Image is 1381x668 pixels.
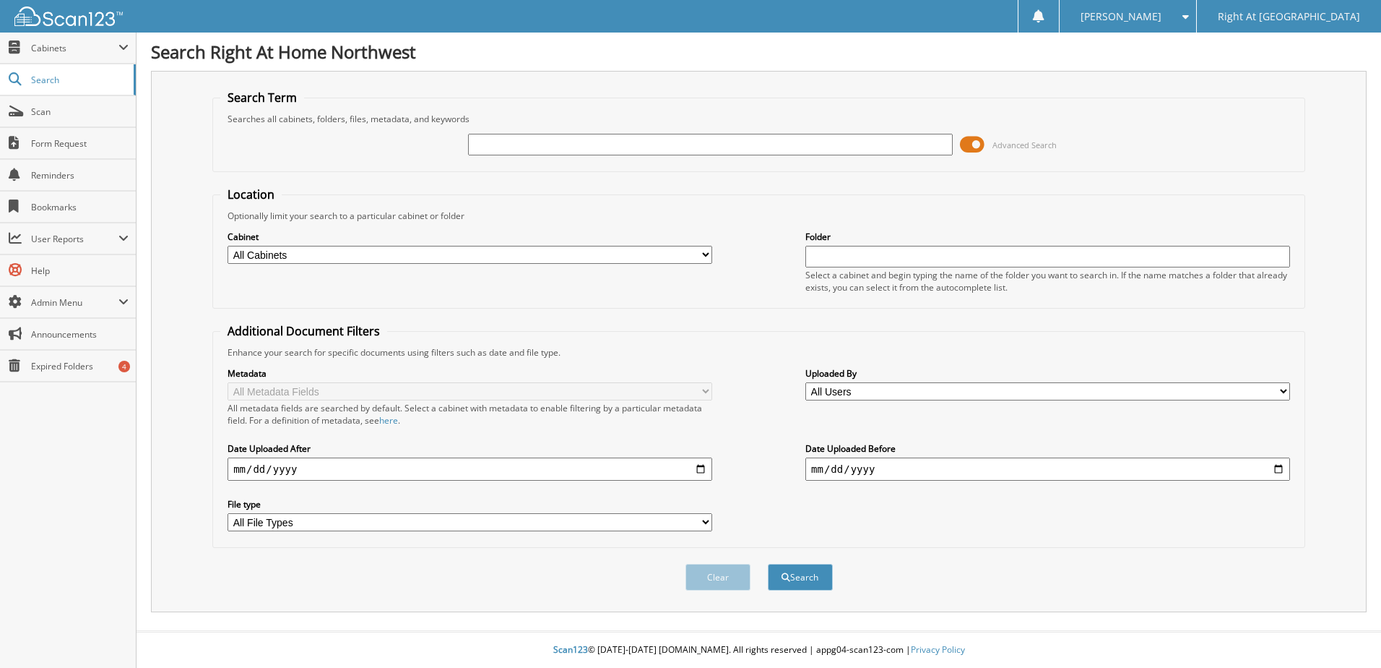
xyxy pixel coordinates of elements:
[220,323,387,339] legend: Additional Document Filters
[31,360,129,372] span: Expired Folders
[220,187,282,202] legend: Location
[228,458,712,481] input: start
[805,269,1290,294] div: Select a cabinet and begin typing the name of the folder you want to search in. If the name match...
[220,90,304,106] legend: Search Term
[31,233,118,245] span: User Reports
[228,442,712,455] label: Date Uploaded After
[228,231,712,243] label: Cabinet
[220,210,1297,222] div: Optionally limit your search to a particular cabinet or folder
[14,7,123,26] img: scan123-logo-white.svg
[31,137,129,150] span: Form Request
[911,643,965,656] a: Privacy Policy
[805,442,1290,455] label: Date Uploaded Before
[768,564,833,591] button: Search
[805,367,1290,380] label: Uploaded By
[31,201,129,213] span: Bookmarks
[1081,12,1161,21] span: [PERSON_NAME]
[31,328,129,341] span: Announcements
[31,169,129,181] span: Reminders
[1218,12,1360,21] span: Right At [GEOGRAPHIC_DATA]
[151,40,1367,64] h1: Search Right At Home Northwest
[553,643,588,656] span: Scan123
[228,498,712,510] label: File type
[805,231,1290,243] label: Folder
[31,265,129,277] span: Help
[1309,599,1381,668] iframe: Chat Widget
[805,458,1290,481] input: end
[228,367,712,380] label: Metadata
[31,74,126,86] span: Search
[31,296,118,309] span: Admin Menu
[220,113,1297,125] div: Searches all cabinets, folders, files, metadata, and keywords
[31,106,129,118] span: Scan
[992,140,1057,150] span: Advanced Search
[685,564,750,591] button: Clear
[228,402,712,427] div: All metadata fields are searched by default. Select a cabinet with metadata to enable filtering b...
[31,42,118,54] span: Cabinets
[379,414,398,427] a: here
[220,346,1297,359] div: Enhance your search for specific documents using filters such as date and file type.
[137,633,1381,668] div: © [DATE]-[DATE] [DOMAIN_NAME]. All rights reserved | appg04-scan123-com |
[118,361,130,372] div: 4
